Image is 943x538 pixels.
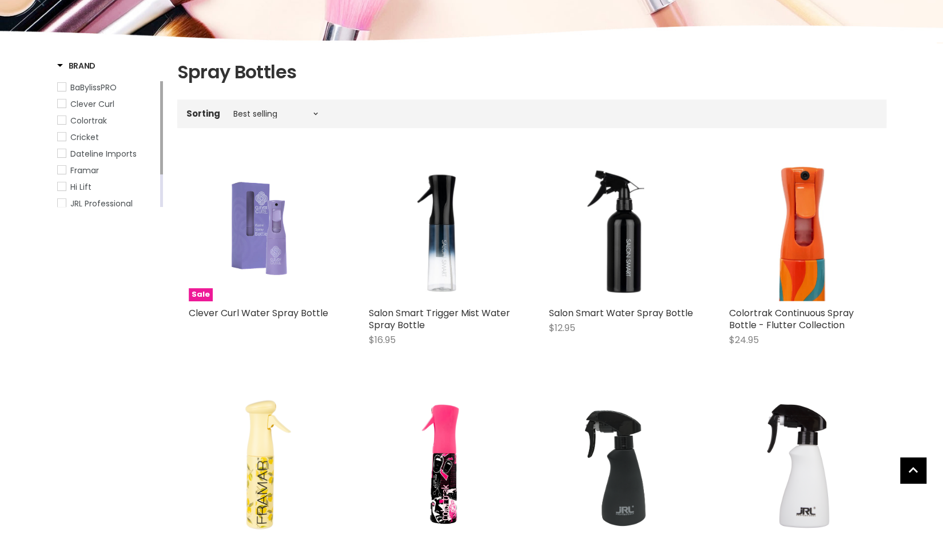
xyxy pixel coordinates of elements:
[369,333,396,346] span: $16.95
[70,115,107,126] span: Colortrak
[729,391,875,537] a: JRL Water Spray Bottle - White
[729,306,854,332] a: Colortrak Continuous Spray Bottle - Flutter Collection
[70,131,99,143] span: Cricket
[549,306,693,320] a: Salon Smart Water Spray Bottle
[70,198,133,209] span: JRL Professional
[206,156,316,301] img: Clever Curl Water Spray Bottle
[729,156,875,301] a: Colortrak Continuous Spray Bottle - Flutter Collection
[549,321,575,334] span: $12.95
[729,333,759,346] span: $24.95
[369,306,510,332] a: Salon Smart Trigger Mist Water Spray Bottle
[57,60,96,71] h3: Brand
[70,181,91,193] span: Hi Lift
[369,391,515,537] a: Colortrak Punks not Dead Spray Bottle
[189,306,328,320] a: Clever Curl Water Spray Bottle
[57,148,158,160] a: Dateline Imports
[57,114,158,127] a: Colortrak
[393,391,490,537] img: Colortrak Punks not Dead Spray Bottle
[549,391,695,537] a: JRL Water Spray Bottle - Black
[57,197,158,210] a: JRL Professional
[57,81,158,94] a: BaBylissPRO
[751,156,853,301] img: Colortrak Continuous Spray Bottle - Flutter Collection
[549,156,695,301] img: Salon Smart Water Spray Bottle
[70,148,137,160] span: Dateline Imports
[57,181,158,193] a: Hi Lift
[369,156,515,301] img: Salon Smart Trigger Mist Water Spray Bottle
[57,131,158,144] a: Cricket
[756,391,847,537] img: JRL Water Spray Bottle - White
[572,391,671,537] img: JRL Water Spray Bottle - Black
[57,98,158,110] a: Clever Curl
[70,165,99,176] span: Framar
[177,60,886,84] h1: Spray Bottles
[57,164,158,177] a: Framar
[186,109,220,118] label: Sorting
[189,391,335,537] img: Framar Limoncello Myst Assist
[189,288,213,301] span: Sale
[189,156,335,301] a: Clever Curl Water Spray BottleSale
[70,98,114,110] span: Clever Curl
[70,82,117,93] span: BaBylissPRO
